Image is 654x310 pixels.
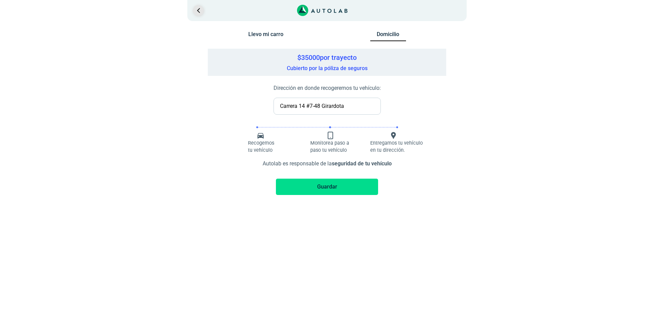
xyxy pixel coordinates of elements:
[297,7,348,13] a: Link al sitio de autolab
[274,84,381,92] p: Dirección en donde recogeremos tu vehículo:
[332,160,392,167] strong: seguridad de tu vehículo
[221,154,433,170] div: Autolab es responsable de la
[274,98,381,115] input: Cr 58d # 127 - 09
[211,53,443,62] h5: $ 35000 por trayecto
[248,31,284,41] button: Llevo mi carro
[208,49,446,76] div: Cubierto por la póliza de seguros
[193,5,204,16] a: Ir al paso anterior
[370,140,424,154] p: Entregamos tu vehículo en tu dirección.
[370,31,406,42] button: Domicilio
[310,140,354,154] p: Monitorea paso a paso tu vehículo
[276,179,378,195] button: Guardar
[248,140,276,154] p: Recogemos tu vehículo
